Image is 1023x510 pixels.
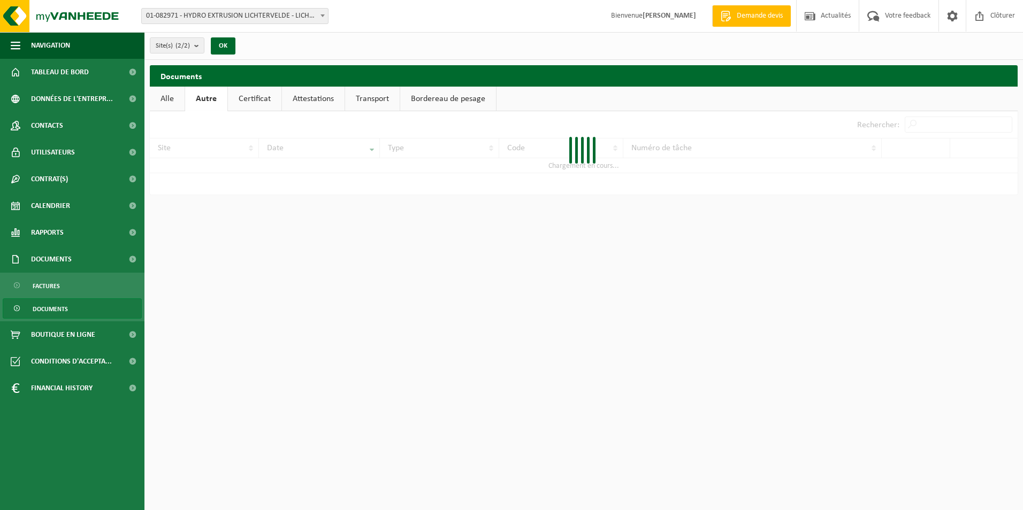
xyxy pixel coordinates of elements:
[228,87,281,111] a: Certificat
[31,32,70,59] span: Navigation
[31,112,63,139] span: Contacts
[141,8,329,24] span: 01-082971 - HYDRO EXTRUSION LICHTERVELDE - LICHTERVELDE
[31,375,93,401] span: Financial History
[31,246,72,273] span: Documents
[211,37,235,55] button: OK
[31,166,68,192] span: Contrat(s)
[150,87,185,111] a: Alle
[31,86,113,112] span: Données de l'entrepr...
[156,38,190,54] span: Site(s)
[734,11,785,21] span: Demande devis
[31,321,95,348] span: Boutique en ligne
[31,192,70,219] span: Calendrier
[643,12,696,20] strong: [PERSON_NAME]
[31,348,112,375] span: Conditions d'accepta...
[31,59,89,86] span: Tableau de bord
[712,5,791,27] a: Demande devis
[31,139,75,166] span: Utilisateurs
[185,87,227,111] a: Autre
[400,87,496,111] a: Bordereau de pesage
[3,275,142,296] a: Factures
[345,87,400,111] a: Transport
[3,298,142,319] a: Documents
[31,219,64,246] span: Rapports
[150,65,1018,86] h2: Documents
[33,276,60,296] span: Factures
[142,9,328,24] span: 01-082971 - HYDRO EXTRUSION LICHTERVELDE - LICHTERVELDE
[282,87,345,111] a: Attestations
[175,42,190,49] count: (2/2)
[150,37,204,53] button: Site(s)(2/2)
[33,299,68,319] span: Documents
